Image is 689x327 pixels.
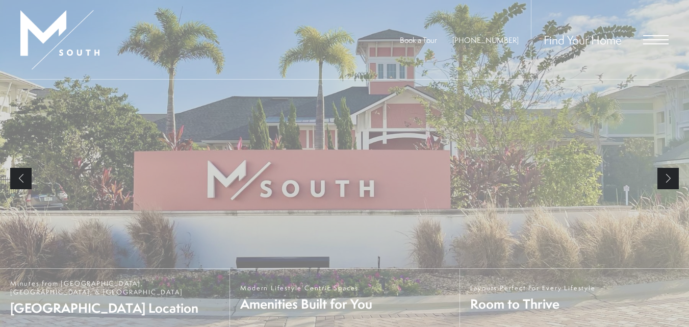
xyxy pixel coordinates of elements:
img: MSouth [20,10,99,69]
button: Open Menu [643,35,669,44]
span: Modern Lifestyle Centric Spaces [240,284,372,292]
a: Next [657,168,679,189]
span: [PHONE_NUMBER] [452,35,519,45]
span: [GEOGRAPHIC_DATA] Location [10,299,219,317]
a: Layouts Perfect For Every Lifestyle [460,269,689,327]
span: Room to Thrive [470,295,596,313]
span: Minutes from [GEOGRAPHIC_DATA], [GEOGRAPHIC_DATA], & [GEOGRAPHIC_DATA] [10,279,219,296]
a: Previous [10,168,32,189]
span: Layouts Perfect For Every Lifestyle [470,284,596,292]
span: Amenities Built for You [240,295,372,313]
a: Find Your Home [544,32,622,48]
a: Book a Tour [400,35,437,45]
a: Call Us at 813-570-8014 [452,35,519,45]
a: Modern Lifestyle Centric Spaces [229,269,459,327]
